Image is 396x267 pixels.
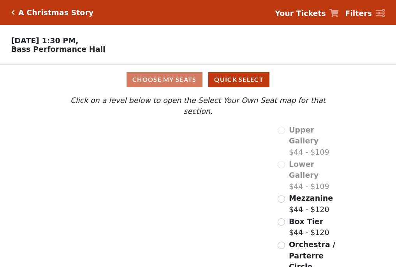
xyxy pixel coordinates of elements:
[289,217,323,226] span: Box Tier
[289,124,341,158] label: $44 - $109
[99,145,192,175] path: Lower Gallery - Seats Available: 0
[289,126,319,145] span: Upper Gallery
[289,160,319,180] span: Lower Gallery
[11,10,15,15] a: Click here to go back to filters
[55,95,341,117] p: Click on a level below to open the Select Your Own Seat map for that section.
[289,194,333,202] span: Mezzanine
[275,8,339,19] a: Your Tickets
[93,128,180,149] path: Upper Gallery - Seats Available: 0
[289,193,333,215] label: $44 - $120
[141,201,229,254] path: Orchestra / Parterre Circle - Seats Available: 95
[18,8,93,17] h5: A Christmas Story
[208,72,269,87] button: Quick Select
[289,216,329,238] label: $44 - $120
[289,159,341,192] label: $44 - $109
[275,9,326,18] strong: Your Tickets
[345,9,372,18] strong: Filters
[345,8,385,19] a: Filters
